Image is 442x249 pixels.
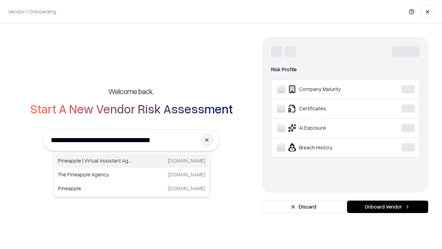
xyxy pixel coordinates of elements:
p: [DOMAIN_NAME] [168,185,205,192]
p: Pineapple | Virtual Assistant Agency [58,157,132,164]
div: Risk Profile [271,65,420,74]
div: Certificates [277,104,380,113]
p: [DOMAIN_NAME] [168,171,205,178]
div: Breach History [277,143,380,151]
div: Suggestions [54,152,210,197]
p: The Pineapple Agency [58,171,132,178]
p: Pineapple [58,185,132,192]
button: Discard [262,201,344,213]
div: AI Exposure [277,124,380,132]
p: [DOMAIN_NAME] [168,157,205,164]
p: Vendor / Onboarding [8,8,56,15]
h2: Start A New Vendor Risk Assessment [30,102,233,116]
button: Onboard Vendor [347,201,428,213]
h5: Welcome back, [108,86,154,96]
div: Company Maturity [277,85,380,93]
